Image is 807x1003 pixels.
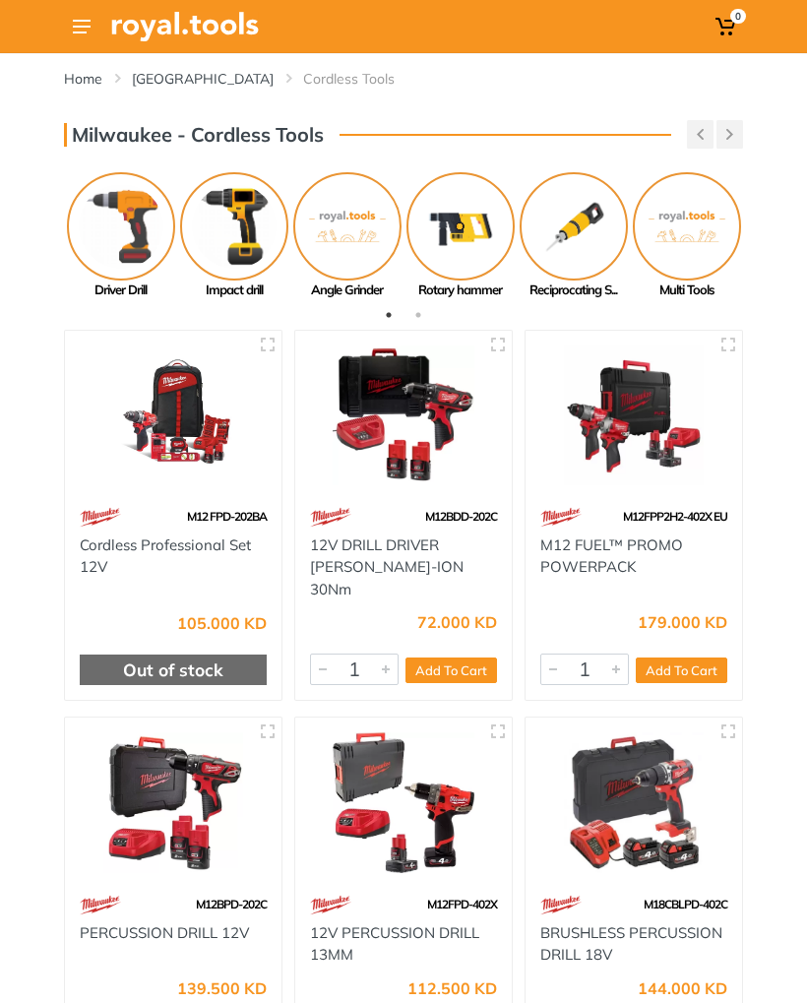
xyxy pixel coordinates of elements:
[540,923,722,965] a: BRUSHLESS PERCUSSION DRILL 18V
[630,281,743,300] div: Multi Tools
[177,615,267,631] div: 105.000 KD
[408,305,428,325] button: 2 of 2
[80,535,251,577] a: Cordless Professional Set 12V
[80,923,249,942] a: PERCUSSION DRILL 12V
[310,923,479,965] a: 12V PERCUSSION DRILL 13MM
[80,888,121,922] img: 68.webp
[80,345,267,485] img: Royal Tools - Cordless Professional Set 12V
[293,172,402,281] img: No Image
[64,281,177,300] div: Driver Drill
[111,12,259,41] img: Royal Tools Logo
[187,509,267,524] span: M12 FPD-202BA
[303,69,395,89] a: Cordless Tools
[638,980,727,996] div: 144.000 KD
[403,172,517,300] a: Rotary hammer
[196,897,267,911] span: M12BPD-202C
[177,281,290,300] div: Impact drill
[132,69,274,89] a: [GEOGRAPHIC_DATA]
[64,69,743,89] nav: breadcrumb
[310,345,497,485] img: Royal Tools - 12V DRILL DRIVER LI-ION 30Nm
[177,172,290,300] a: Impact drill
[406,172,515,281] img: Royal - Rotary hammer
[630,172,743,300] a: Multi Tools
[180,172,288,281] img: Royal - Impact drill
[310,888,351,922] img: 68.webp
[540,888,582,922] img: 68.webp
[80,655,267,686] div: Out of stock
[633,172,741,281] img: No Image
[379,305,399,325] button: 1 of 2
[310,732,497,872] img: Royal Tools - 12V PERCUSSION DRILL 13MM
[80,732,267,872] img: Royal Tools - PERCUSSION DRILL 12V
[64,123,324,147] h3: Milwaukee - Cordless Tools
[64,172,177,300] a: Driver Drill
[644,897,727,911] span: M18CBLPD-402C
[636,658,727,683] button: Add To Cart
[540,732,727,872] img: Royal Tools - BRUSHLESS PERCUSSION DRILL 18V
[517,172,630,300] a: Reciprocating S...
[425,509,497,524] span: M12BDD-202C
[67,172,175,281] img: Royal - Driver Drill
[64,69,102,89] a: Home
[517,281,630,300] div: Reciprocating S...
[540,345,727,485] img: Royal Tools - M12 FUEL™ PROMO POWERPACK
[540,535,683,577] a: M12 FUEL™ PROMO POWERPACK
[638,614,727,630] div: 179.000 KD
[407,980,497,996] div: 112.500 KD
[80,500,121,534] img: 68.webp
[623,509,727,524] span: M12FPP2H2-402X EU
[310,535,464,598] a: 12V DRILL DRIVER [PERSON_NAME]-ION 30Nm
[427,897,497,911] span: M12FPD-402X
[403,281,517,300] div: Rotary hammer
[520,172,628,281] img: Royal - Reciprocating Saw
[310,500,351,534] img: 68.webp
[405,658,497,683] button: Add To Cart
[540,500,582,534] img: 68.webp
[711,9,743,44] a: 0
[290,281,403,300] div: Angle Grinder
[417,614,497,630] div: 72.000 KD
[177,980,267,996] div: 139.500 KD
[290,172,403,300] a: Angle Grinder
[730,9,746,24] span: 0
